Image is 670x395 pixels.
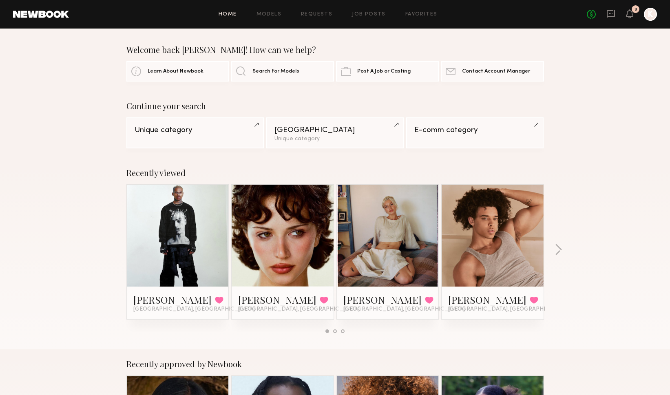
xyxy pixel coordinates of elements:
a: Job Posts [352,12,386,17]
a: [PERSON_NAME] [238,293,316,306]
span: Post A Job or Casting [357,69,411,74]
a: Unique category [126,117,264,148]
div: Welcome back [PERSON_NAME]! How can we help? [126,45,544,55]
div: Unique category [274,136,396,142]
span: [GEOGRAPHIC_DATA], [GEOGRAPHIC_DATA] [448,306,570,313]
a: E-comm category [406,117,544,148]
div: Continue your search [126,101,544,111]
div: E-comm category [414,126,535,134]
span: Search For Models [252,69,299,74]
div: Unique category [135,126,256,134]
span: [GEOGRAPHIC_DATA], [GEOGRAPHIC_DATA] [238,306,360,313]
a: Contact Account Manager [441,61,544,82]
a: Post A Job or Casting [336,61,439,82]
a: K [644,8,657,21]
div: 3 [635,7,637,12]
a: Models [257,12,281,17]
a: [GEOGRAPHIC_DATA]Unique category [266,117,404,148]
a: [PERSON_NAME] [343,293,422,306]
a: Search For Models [231,61,334,82]
div: Recently viewed [126,168,544,178]
a: Learn About Newbook [126,61,229,82]
a: [PERSON_NAME] [448,293,526,306]
span: Learn About Newbook [148,69,203,74]
a: Home [219,12,237,17]
span: [GEOGRAPHIC_DATA], [GEOGRAPHIC_DATA] [343,306,465,313]
div: [GEOGRAPHIC_DATA] [274,126,396,134]
div: Recently approved by Newbook [126,359,544,369]
a: Requests [301,12,332,17]
span: Contact Account Manager [462,69,530,74]
span: [GEOGRAPHIC_DATA], [GEOGRAPHIC_DATA] [133,306,255,313]
a: [PERSON_NAME] [133,293,212,306]
a: Favorites [405,12,438,17]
